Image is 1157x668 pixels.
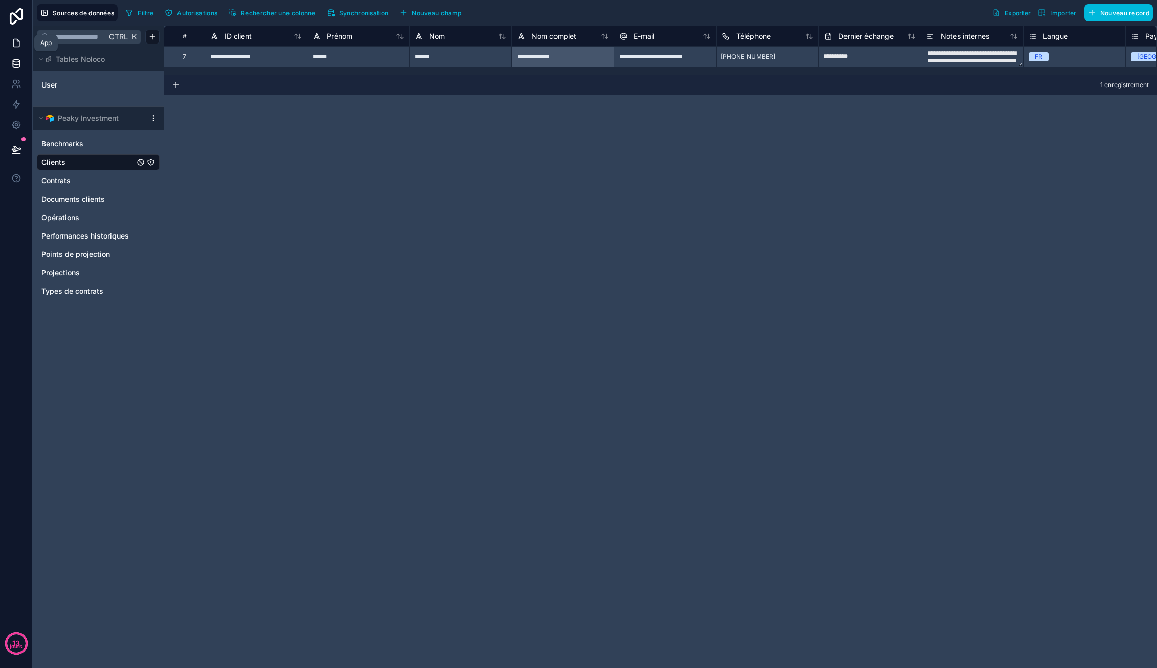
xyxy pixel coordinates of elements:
a: Performances historiques [41,231,135,241]
font: ID client [225,32,252,40]
button: Rechercher une colonne [225,5,319,20]
div: Points de projection [37,246,160,263]
button: Autorisations [161,5,221,20]
font: Rechercher une colonne [241,9,316,17]
button: Filtre [122,5,157,20]
font: 13 [12,639,20,648]
a: Nouveau record [1080,4,1153,21]
button: Sources de données [37,4,118,21]
div: Utilisateur [37,77,160,93]
font: 7 [183,53,186,60]
font: Importer [1050,9,1076,17]
button: Nouveau record [1084,4,1153,21]
span: Opérations [41,212,79,223]
font: K [132,32,137,41]
font: Sources de données [53,9,114,17]
button: Exporter [989,4,1034,21]
font: Nouveau record [1100,9,1149,17]
a: Projections [41,268,135,278]
font: jours [10,643,23,649]
div: Projections [37,265,160,281]
img: Logo d'Airtable [46,114,54,122]
div: Types de contrats [37,283,160,299]
span: User [41,80,57,90]
font: Synchronisation [339,9,389,17]
a: Opérations [41,212,135,223]
font: Prénom [327,32,352,40]
font: Nouveau champ [412,9,461,17]
div: Repères [37,136,160,152]
a: Points de projection [41,249,135,260]
div: Opérations [37,209,160,226]
font: Téléphone [736,32,771,40]
div: Documents clients [37,191,160,207]
font: Langue [1043,32,1068,40]
div: App [40,39,52,47]
span: Documents clients [41,194,105,204]
span: Benchmarks [41,139,83,149]
font: Ctrl [109,32,128,41]
font: FR [1035,53,1042,60]
font: Dernier échange [838,32,894,40]
span: Points de projection [41,249,110,260]
a: Types de contrats [41,286,135,296]
font: # [183,32,187,40]
font: Filtre [138,9,153,17]
div: Performances historiques [37,228,160,244]
a: Documents clients [41,194,135,204]
div: Clients [37,154,160,170]
button: Logo d'AirtablePeaky Investment [37,111,145,125]
font: Notes internes [941,32,989,40]
span: Contrats [41,176,71,186]
a: Benchmarks [41,139,135,149]
span: Performances historiques [41,231,129,241]
button: Nouveau champ [396,5,465,20]
button: Importer [1034,4,1080,21]
button: Tables Noloco [37,52,153,67]
span: Clients [41,157,65,167]
button: Synchronisation [323,5,392,20]
font: Nom complet [531,32,576,40]
font: Tables Noloco [56,55,105,63]
span: Projections [41,268,80,278]
font: Exporter [1005,9,1031,17]
font: E-mail [634,32,654,40]
a: Synchronisation [323,5,396,20]
span: Types de contrats [41,286,103,296]
font: Autorisations [177,9,217,17]
div: Contrats [37,173,160,189]
font: [PHONE_NUMBER] [721,53,775,60]
font: Peaky Investment [58,114,119,122]
a: Clients [41,157,135,167]
a: User [41,80,124,90]
font: 1 enregistrement [1100,81,1149,89]
font: Nom [429,32,445,40]
a: Autorisations [161,5,225,20]
a: Contrats [41,176,135,186]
